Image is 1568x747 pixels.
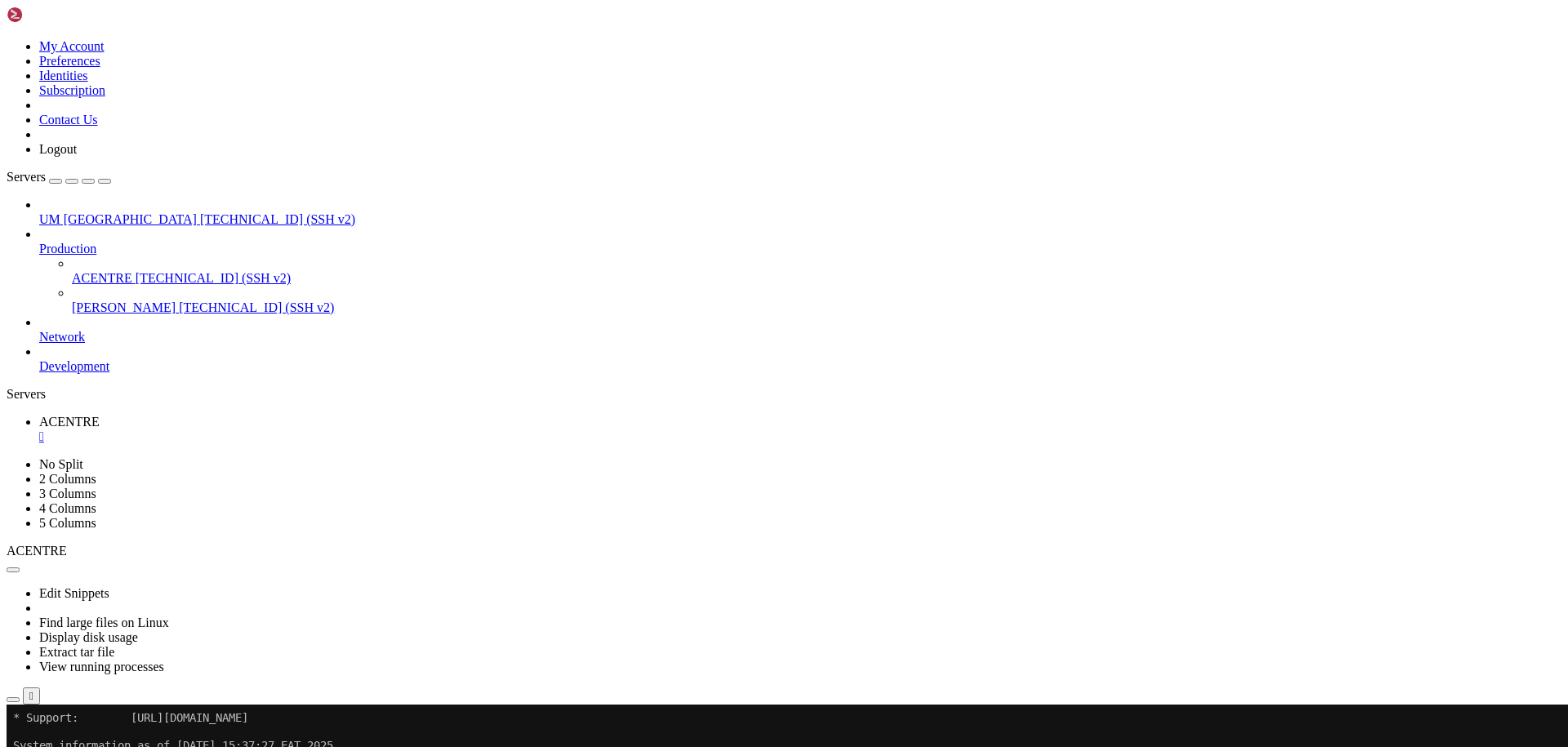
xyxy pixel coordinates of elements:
a: 3 Columns [39,487,96,500]
img: Shellngn [7,7,100,23]
x-row: root@ip-172-31-44-48:/home/ubuntu# cd var/www/html [7,451,1356,465]
x-row: Swap usage: 0% IPv4 address for ens5: [TECHNICAL_ID] [7,104,1356,118]
x-row: 10 of these updates are standard security updates. [7,242,1356,256]
a: 2 Columns [39,472,96,486]
x-row: fatal: Authentication failed for '[URL][DOMAIN_NAME]' [7,589,1356,603]
x-row: compliance features. [7,145,1356,159]
span: UM [GEOGRAPHIC_DATA] [39,212,197,226]
a: ACENTRE [TECHNICAL_ID] (SSH v2) [72,271,1561,286]
a: Servers [7,170,111,184]
span: Development [39,359,109,373]
li: Production [39,227,1561,315]
x-row: To see these additional updates run: apt list --upgradable [7,256,1356,270]
a: Find large files on Linux [39,616,169,629]
a: My Account [39,39,105,53]
a: Edit Snippets [39,586,109,600]
span: ubuntu@ip-172-31-44-48 [7,367,150,380]
a: Network [39,330,1561,345]
div:  [29,690,33,702]
span: ACENTRE [39,415,100,429]
x-row: * Support: [URL][DOMAIN_NAME] [7,7,1356,20]
span: Servers [7,170,46,184]
x-row: root@ip-172-31-44-48:/var/www/html# git clone [URL][DOMAIN_NAME] old [7,520,1356,534]
x-row: Cloning into 'old'... [7,534,1356,548]
x-row: root@ip-172-31-44-48:/var/www/html# [7,617,1356,631]
a: Contact Us [39,113,98,127]
x-row: * Ubuntu Pro delivers the most comprehensive open source security and [7,131,1356,145]
li: ACENTRE [TECHNICAL_ID] (SSH v2) [72,256,1561,286]
x-row: bash: cd: var/www/html: No such file or directory [7,465,1356,478]
span: AcentriaWebsite [7,506,105,519]
span: [TECHNICAL_ID] (SSH v2) [136,271,291,285]
li: Network [39,315,1561,345]
a: [PERSON_NAME] [TECHNICAL_ID] (SSH v2) [72,300,1561,315]
span: cms [235,506,255,519]
x-row: root@ip-172-31-44-48:/home/ubuntu# cd /vaar/www/html [7,381,1356,395]
span: blogger [176,506,222,519]
a: UM [GEOGRAPHIC_DATA] [TECHNICAL_ID] (SSH v2) [39,212,1561,227]
span: [TECHNICAL_ID] (SSH v2) [200,212,355,226]
a:  [39,429,1561,444]
span: index.nginx-debian.html [346,506,497,519]
x-row: [URL][DOMAIN_NAME] [7,173,1356,187]
x-row: Username for '[URL][DOMAIN_NAME]': Konyuka [7,548,1356,562]
span: ACENTRE [7,544,67,558]
span: acentre [118,506,163,519]
x-row: root@ip-172-31-44-48:/home/ubuntu# cd var/www/html [7,423,1356,437]
x-row: remote: Invalid username or token. Password authentication is not supported for Git operations. [7,576,1356,589]
a: Preferences [39,54,100,68]
a: ACENTRE [39,415,1561,444]
a: 4 Columns [39,501,96,515]
a: View running processes [39,660,164,674]
span: ACENTRE [72,271,132,285]
a: Development [39,359,1561,374]
x-row: : $ sudo su [7,367,1356,381]
x-row: Expanded Security Maintenance for Applications is not enabled. [7,201,1356,215]
x-row: Memory usage: 15% Users logged in: 0 [7,90,1356,104]
x-row: root@ip-172-31-44-48:/home/ubuntu# ls [7,409,1356,423]
span: Network [39,330,85,344]
x-row: Password for '[URL][EMAIL_ADDRESS][DOMAIN_NAME]': [7,562,1356,576]
a: Display disk usage [39,630,138,644]
button:  [23,687,40,705]
x-row: root@ip-172-31-44-48:/var/www/html# ^C [7,603,1356,617]
a: Production [39,242,1561,256]
span: [PERSON_NAME] [72,300,176,314]
a: Identities [39,69,88,82]
x-row: root@ip-172-31-44-48:/home/ubuntu# cd /var/www/html [7,478,1356,492]
x-row: System information as of [DATE] 15:37:27 EAT 2025 [7,34,1356,48]
x-row: 44 updates can be applied immediately. [7,229,1356,242]
div: (36, 44) [254,617,261,631]
x-row: *** System restart required *** [7,340,1356,353]
span: soon [510,506,536,519]
span: ~ [157,367,163,380]
x-row: Usage of /: 28.4% of 241.12GB Processes: 226 [7,76,1356,90]
x-row: Learn more about enabling ESM Apps service at [URL][DOMAIN_NAME] [7,298,1356,312]
li: UM [GEOGRAPHIC_DATA] [TECHNICAL_ID] (SSH v2) [39,198,1561,227]
a: Subscription [39,83,105,97]
x-row: bash: cd: /vaar/www/html: No such file or directory [7,395,1356,409]
li: [PERSON_NAME] [TECHNICAL_ID] (SSH v2) [72,286,1561,315]
span: index.html [268,506,333,519]
x-row: 2 additional security updates can be applied with ESM Apps. [7,284,1356,298]
div: Servers [7,387,1561,402]
x-row: bash: cd: var/www/html: No such file or directory [7,437,1356,451]
li: Development [39,345,1561,374]
a: 5 Columns [39,516,96,530]
x-row: Last login: [DATE] from [TECHNICAL_ID] [7,353,1356,367]
x-row: System load: 1.25 Temperature: -273.1 C [7,62,1356,76]
a: Logout [39,142,77,156]
a: Extract tar file [39,645,114,659]
a: No Split [39,457,83,471]
span: Production [39,242,96,256]
x-row: root@ip-172-31-44-48:/var/www/html# ls [7,492,1356,506]
span: [TECHNICAL_ID] (SSH v2) [179,300,334,314]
